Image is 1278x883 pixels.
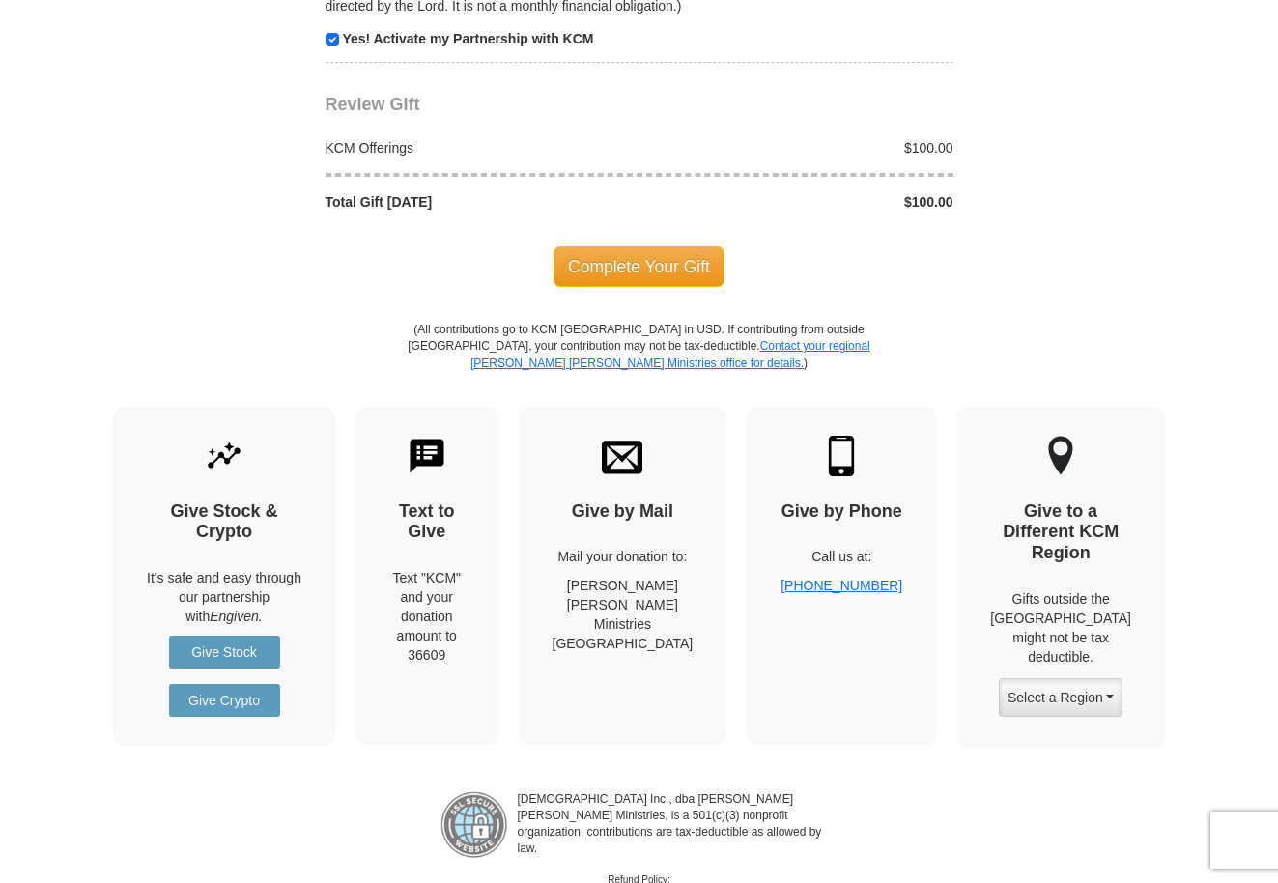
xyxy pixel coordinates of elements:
img: other-region [1047,436,1074,476]
i: Engiven. [210,609,262,624]
button: Select a Region [999,678,1122,717]
p: Call us at: [781,547,902,566]
img: mobile.svg [821,436,862,476]
div: Text "KCM" and your donation amount to 36609 [389,568,465,665]
div: $100.00 [639,138,964,157]
h4: Text to Give [389,501,465,543]
a: Give Stock [169,636,280,669]
h4: Give by Mail [553,501,694,523]
p: (All contributions go to KCM [GEOGRAPHIC_DATA] in USD. If contributing from outside [GEOGRAPHIC_D... [408,322,871,406]
span: Complete Your Gift [554,246,724,287]
a: [PHONE_NUMBER] [781,578,902,593]
img: text-to-give.svg [407,436,447,476]
p: [DEMOGRAPHIC_DATA] Inc., dba [PERSON_NAME] [PERSON_NAME] Ministries, is a 501(c)(3) nonprofit org... [508,791,838,859]
img: refund-policy [440,791,508,859]
p: It's safe and easy through our partnership with [147,568,301,626]
p: [PERSON_NAME] [PERSON_NAME] Ministries [GEOGRAPHIC_DATA] [553,576,694,653]
strong: Yes! Activate my Partnership with KCM [342,31,593,46]
p: Mail your donation to: [553,547,694,566]
h4: Give to a Different KCM Region [990,501,1131,564]
h4: Give Stock & Crypto [147,501,301,543]
div: $100.00 [639,192,964,212]
a: Give Crypto [169,684,280,717]
img: envelope.svg [602,436,642,476]
img: give-by-stock.svg [204,436,244,476]
a: Contact your regional [PERSON_NAME] [PERSON_NAME] Ministries office for details. [470,339,870,369]
span: Review Gift [326,95,420,114]
h4: Give by Phone [781,501,902,523]
div: KCM Offerings [315,138,639,157]
div: Total Gift [DATE] [315,192,639,212]
p: Gifts outside the [GEOGRAPHIC_DATA] might not be tax deductible. [990,589,1131,667]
